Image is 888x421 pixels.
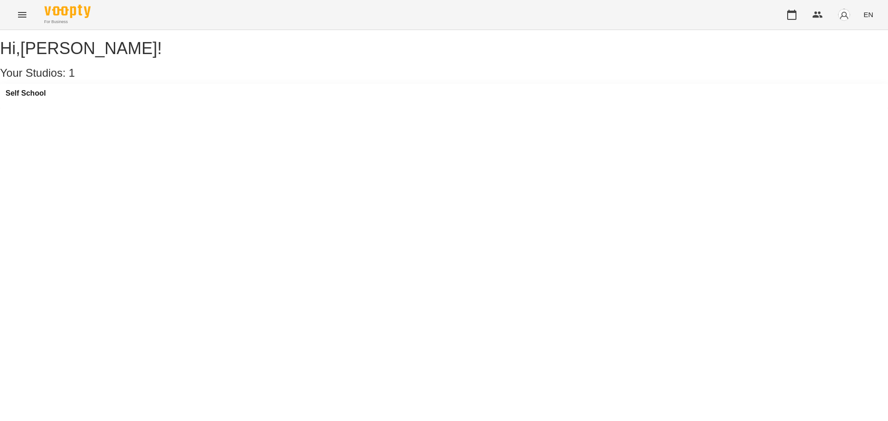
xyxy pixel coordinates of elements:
span: EN [863,10,873,19]
span: 1 [69,67,75,79]
img: avatar_s.png [838,8,851,21]
img: Voopty Logo [44,5,91,18]
span: For Business [44,19,91,25]
button: Menu [11,4,33,26]
button: EN [860,6,877,23]
a: Self School [6,89,46,98]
